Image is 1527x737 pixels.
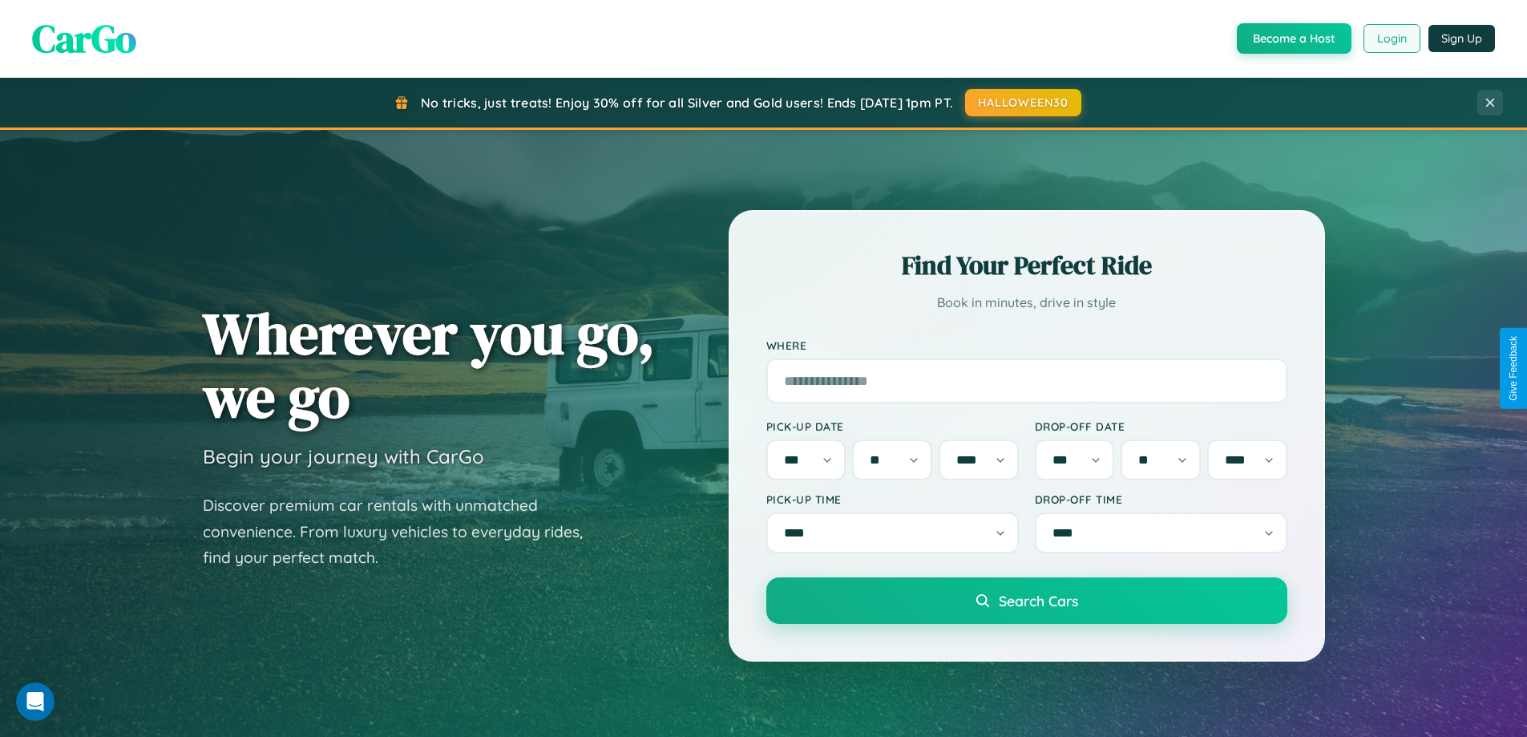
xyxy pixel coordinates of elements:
[999,592,1078,609] span: Search Cars
[1035,419,1287,433] label: Drop-off Date
[1237,23,1351,54] button: Become a Host
[766,492,1019,506] label: Pick-up Time
[421,95,953,111] span: No tricks, just treats! Enjoy 30% off for all Silver and Gold users! Ends [DATE] 1pm PT.
[32,12,136,65] span: CarGo
[1508,336,1519,401] div: Give Feedback
[766,338,1287,352] label: Where
[16,682,55,721] iframe: Intercom live chat
[965,89,1081,116] button: HALLOWEEN30
[766,577,1287,624] button: Search Cars
[766,248,1287,283] h2: Find Your Perfect Ride
[766,291,1287,314] p: Book in minutes, drive in style
[1428,25,1495,52] button: Sign Up
[203,302,655,428] h1: Wherever you go, we go
[203,444,484,468] h3: Begin your journey with CarGo
[1363,24,1420,53] button: Login
[766,419,1019,433] label: Pick-up Date
[203,492,604,571] p: Discover premium car rentals with unmatched convenience. From luxury vehicles to everyday rides, ...
[1035,492,1287,506] label: Drop-off Time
